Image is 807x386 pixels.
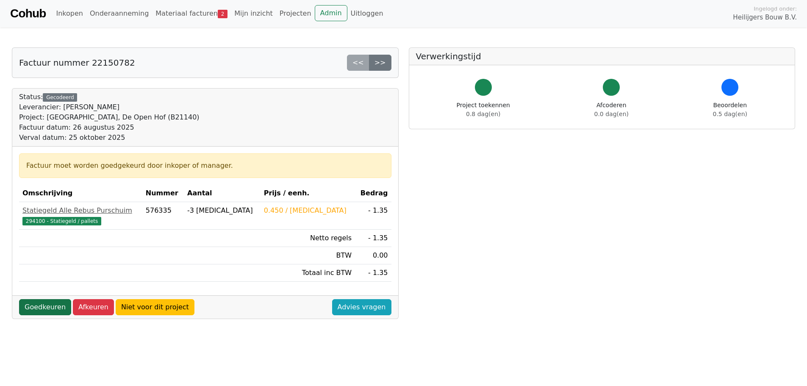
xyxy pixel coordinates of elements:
[26,161,384,171] div: Factuur moet worden goedgekeurd door inkoper of manager.
[152,5,231,22] a: Materiaal facturen2
[231,5,276,22] a: Mijn inzicht
[19,185,142,202] th: Omschrijving
[22,217,101,225] span: 294100 - Statiegeld / pallets
[19,299,71,315] a: Goedkeuren
[184,185,261,202] th: Aantal
[713,111,747,117] span: 0.5 dag(en)
[187,205,257,216] div: -3 [MEDICAL_DATA]
[355,264,391,282] td: - 1.35
[276,5,315,22] a: Projecten
[10,3,46,24] a: Cohub
[355,247,391,264] td: 0.00
[347,5,387,22] a: Uitloggen
[73,299,114,315] a: Afkeuren
[457,101,510,119] div: Project toekennen
[754,5,797,13] span: Ingelogd onder:
[19,122,200,133] div: Factuur datum: 26 augustus 2025
[22,205,139,216] div: Statiegeld Alle Rebus Purschuim
[733,13,797,22] span: Heilijgers Bouw B.V.
[264,205,352,216] div: 0.450 / [MEDICAL_DATA]
[86,5,152,22] a: Onderaanneming
[355,202,391,230] td: - 1.35
[53,5,86,22] a: Inkopen
[22,205,139,226] a: Statiegeld Alle Rebus Purschuim294100 - Statiegeld / pallets
[261,230,355,247] td: Netto regels
[466,111,500,117] span: 0.8 dag(en)
[355,185,391,202] th: Bedrag
[416,51,788,61] h5: Verwerkingstijd
[261,264,355,282] td: Totaal inc BTW
[19,92,200,143] div: Status:
[19,112,200,122] div: Project: [GEOGRAPHIC_DATA], De Open Hof (B21140)
[19,102,200,112] div: Leverancier: [PERSON_NAME]
[594,101,629,119] div: Afcoderen
[315,5,347,21] a: Admin
[142,185,184,202] th: Nummer
[19,58,135,68] h5: Factuur nummer 22150782
[116,299,194,315] a: Niet voor dit project
[369,55,391,71] a: >>
[43,93,77,102] div: Gecodeerd
[594,111,629,117] span: 0.0 dag(en)
[261,247,355,264] td: BTW
[218,10,227,18] span: 2
[19,133,200,143] div: Verval datum: 25 oktober 2025
[713,101,747,119] div: Beoordelen
[142,202,184,230] td: 576335
[355,230,391,247] td: - 1.35
[332,299,391,315] a: Advies vragen
[261,185,355,202] th: Prijs / eenh.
